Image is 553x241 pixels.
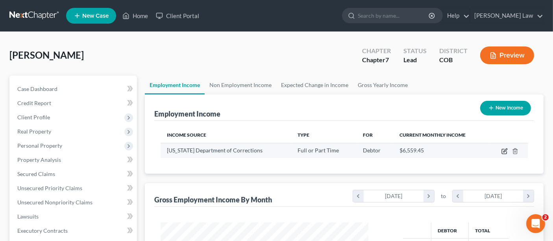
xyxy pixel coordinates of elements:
div: [DATE] [463,190,523,202]
span: Secured Claims [17,171,55,177]
a: Credit Report [11,96,137,110]
a: Property Analysis [11,153,137,167]
span: Credit Report [17,100,51,106]
div: District [439,46,468,56]
span: [PERSON_NAME] [9,49,84,61]
button: Preview [480,46,534,64]
span: 2 [542,214,549,221]
span: New Case [82,13,109,19]
div: Status [403,46,427,56]
input: Search by name... [358,8,430,23]
div: Gross Employment Income By Month [154,195,272,204]
a: Gross Yearly Income [353,76,412,95]
div: [DATE] [364,190,424,202]
div: Chapter [362,46,391,56]
a: Executory Contracts [11,224,137,238]
span: Full or Part Time [298,147,339,154]
th: Debtor [431,222,469,238]
i: chevron_left [453,190,463,202]
i: chevron_right [523,190,534,202]
a: Case Dashboard [11,82,137,96]
div: Employment Income [154,109,220,119]
span: Client Profile [17,114,50,120]
span: [US_STATE] Department of Corrections [167,147,263,154]
a: Home [118,9,152,23]
span: Current Monthly Income [399,132,466,138]
span: Unsecured Priority Claims [17,185,82,191]
i: chevron_right [424,190,434,202]
span: Income Source [167,132,206,138]
a: Expected Change in Income [276,76,353,95]
button: New Income [480,101,531,115]
span: Real Property [17,128,51,135]
a: [PERSON_NAME] Law [470,9,543,23]
span: $6,559.45 [399,147,424,154]
span: 7 [385,56,389,63]
span: Property Analysis [17,156,61,163]
a: Unsecured Nonpriority Claims [11,195,137,209]
th: Total [469,222,509,238]
span: Executory Contracts [17,227,68,234]
a: Non Employment Income [205,76,276,95]
span: For [363,132,373,138]
div: Chapter [362,56,391,65]
a: Employment Income [145,76,205,95]
span: Type [298,132,310,138]
a: Help [443,9,470,23]
span: to [441,192,446,200]
span: Case Dashboard [17,85,57,92]
a: Client Portal [152,9,203,23]
span: Personal Property [17,142,62,149]
iframe: Intercom live chat [526,214,545,233]
a: Secured Claims [11,167,137,181]
span: Lawsuits [17,213,39,220]
a: Lawsuits [11,209,137,224]
div: Lead [403,56,427,65]
span: Debtor [363,147,381,154]
i: chevron_left [353,190,364,202]
span: Unsecured Nonpriority Claims [17,199,92,206]
a: Unsecured Priority Claims [11,181,137,195]
div: COB [439,56,468,65]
